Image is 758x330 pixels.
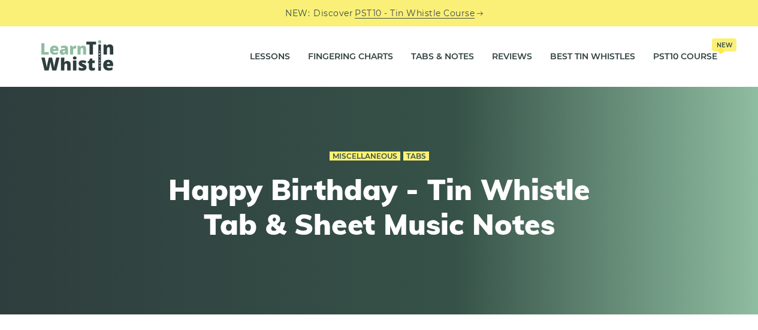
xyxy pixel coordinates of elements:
[411,42,474,72] a: Tabs & Notes
[308,42,393,72] a: Fingering Charts
[159,172,600,241] h1: Happy Birthday - Tin Whistle Tab & Sheet Music Notes
[403,152,429,161] a: Tabs
[712,38,736,52] span: New
[330,152,400,161] a: Miscellaneous
[492,42,532,72] a: Reviews
[41,40,113,71] img: LearnTinWhistle.com
[653,42,717,72] a: PST10 CourseNew
[550,42,635,72] a: Best Tin Whistles
[250,42,290,72] a: Lessons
